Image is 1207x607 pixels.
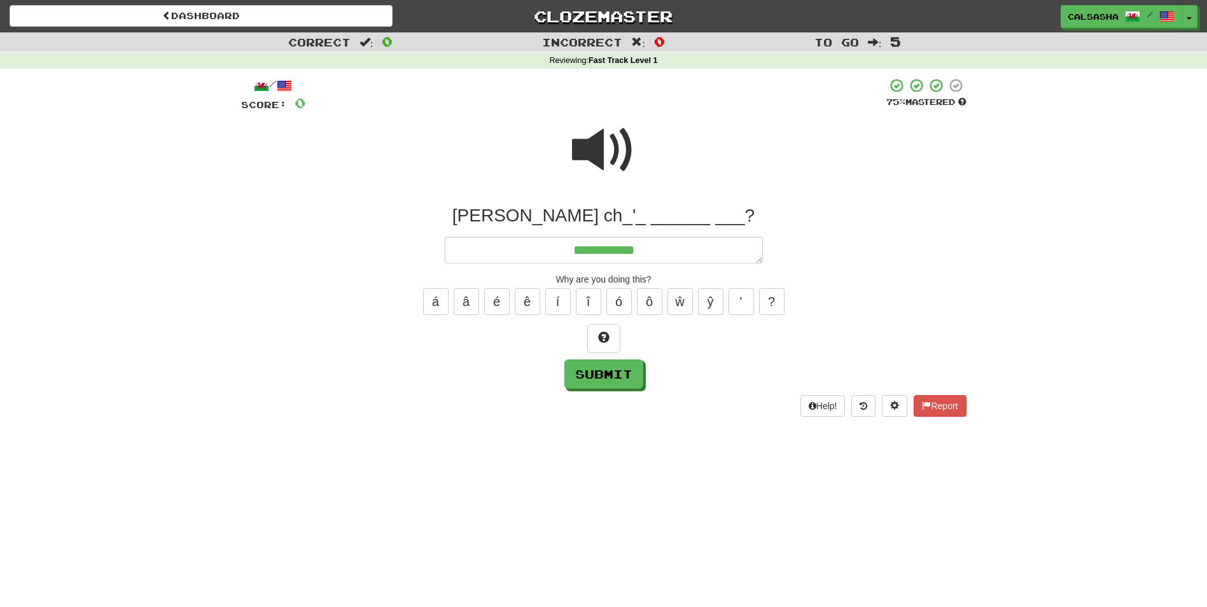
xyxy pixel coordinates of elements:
span: 0 [382,34,393,49]
button: ŷ [698,288,723,315]
span: : [631,37,645,48]
button: ' [729,288,754,315]
button: ? [759,288,785,315]
span: calsasha [1068,11,1119,22]
button: é [484,288,510,315]
button: ê [515,288,540,315]
span: 5 [890,34,901,49]
span: Score: [241,99,287,110]
strong: Fast Track Level 1 [589,56,658,65]
button: Report [914,395,966,417]
span: : [359,37,373,48]
button: ó [606,288,632,315]
span: 0 [654,34,665,49]
div: Mastered [886,97,966,108]
div: Why are you doing this? [241,273,966,286]
button: â [454,288,479,315]
button: Help! [800,395,846,417]
span: / [1147,10,1153,19]
div: / [241,78,305,94]
span: 0 [295,95,305,111]
button: á [423,288,449,315]
span: Correct [288,36,351,48]
button: í [545,288,571,315]
button: Hint! [587,324,620,353]
a: Dashboard [10,5,393,27]
button: ô [637,288,662,315]
span: To go [814,36,859,48]
button: î [576,288,601,315]
a: Clozemaster [412,5,795,27]
span: 75 % [886,97,905,107]
span: : [868,37,882,48]
a: calsasha / [1061,5,1182,28]
div: [PERSON_NAME] ch_'_ ______ ___? [241,204,966,227]
span: Incorrect [542,36,622,48]
button: ŵ [667,288,693,315]
button: Submit [564,359,643,389]
button: Round history (alt+y) [851,395,876,417]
